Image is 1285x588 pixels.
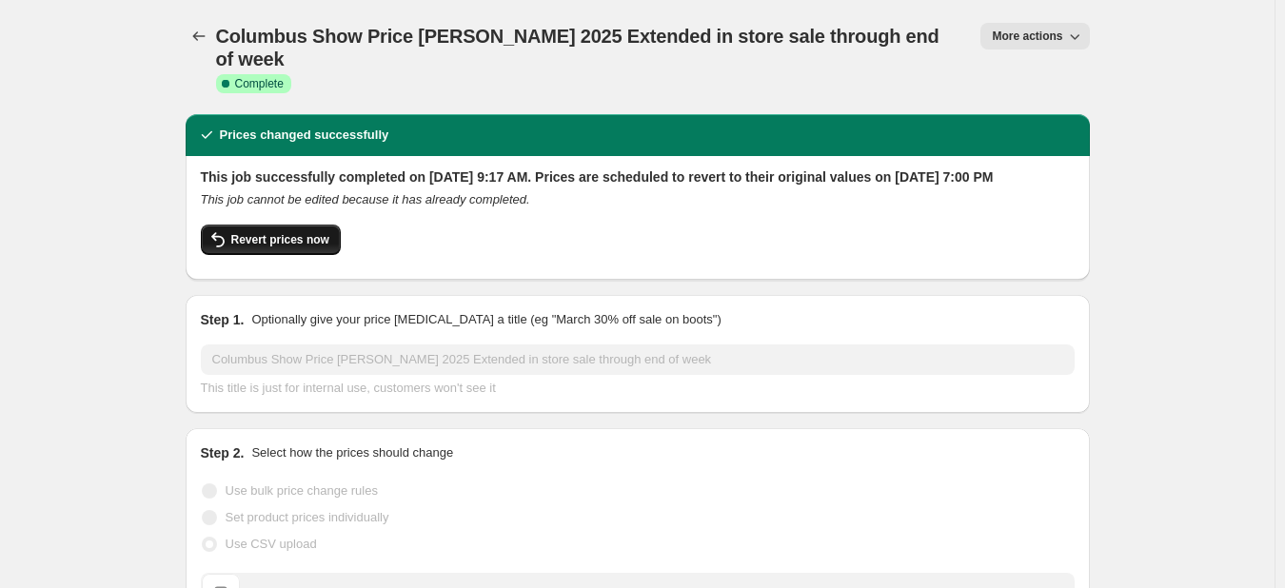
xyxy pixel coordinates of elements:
[216,26,939,69] span: Columbus Show Price [PERSON_NAME] 2025 Extended in store sale through end of week
[186,23,212,49] button: Price change jobs
[980,23,1089,49] button: More actions
[992,29,1062,44] span: More actions
[201,443,245,462] h2: Step 2.
[226,483,378,498] span: Use bulk price change rules
[201,167,1075,186] h2: This job successfully completed on [DATE] 9:17 AM. Prices are scheduled to revert to their origin...
[201,310,245,329] h2: Step 1.
[251,443,453,462] p: Select how the prices should change
[231,232,329,247] span: Revert prices now
[235,76,284,91] span: Complete
[220,126,389,145] h2: Prices changed successfully
[201,381,496,395] span: This title is just for internal use, customers won't see it
[251,310,721,329] p: Optionally give your price [MEDICAL_DATA] a title (eg "March 30% off sale on boots")
[226,510,389,524] span: Set product prices individually
[201,344,1075,375] input: 30% off holiday sale
[201,192,530,206] i: This job cannot be edited because it has already completed.
[201,225,341,255] button: Revert prices now
[226,537,317,551] span: Use CSV upload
